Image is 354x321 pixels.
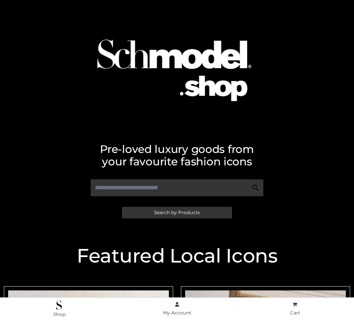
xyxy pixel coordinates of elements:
[118,300,236,318] a: My Account
[4,143,350,168] h2: Pre-loved luxury goods from your favourite fashion icons
[122,207,232,218] a: Search by Products
[154,210,200,215] span: Search by Products
[290,310,300,316] span: Cart
[52,311,65,317] span: .Shop
[252,184,259,192] img: Search Icon
[56,300,62,310] img: .Shop
[236,300,354,318] a: Cart
[163,310,191,316] span: My Account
